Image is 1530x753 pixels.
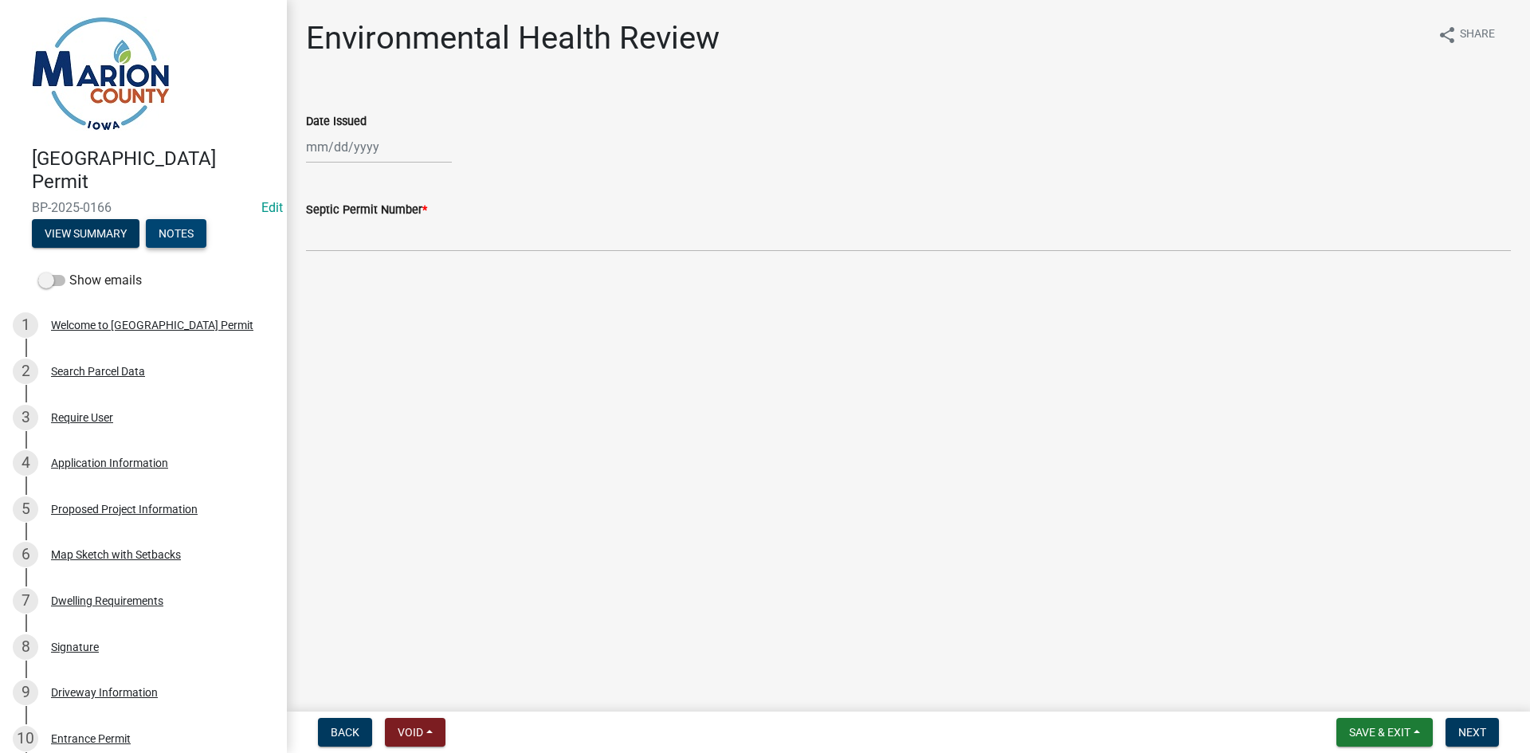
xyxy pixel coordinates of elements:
[261,200,283,215] wm-modal-confirm: Edit Application Number
[13,542,38,567] div: 6
[51,549,181,560] div: Map Sketch with Setbacks
[318,718,372,747] button: Back
[13,359,38,384] div: 2
[38,271,142,290] label: Show emails
[13,588,38,614] div: 7
[51,595,163,606] div: Dwelling Requirements
[51,457,168,469] div: Application Information
[32,200,255,215] span: BP-2025-0166
[51,366,145,377] div: Search Parcel Data
[32,228,139,241] wm-modal-confirm: Summary
[385,718,445,747] button: Void
[13,312,38,338] div: 1
[1349,726,1410,739] span: Save & Exit
[1425,19,1508,50] button: shareShare
[32,147,274,194] h4: [GEOGRAPHIC_DATA] Permit
[146,219,206,248] button: Notes
[1438,25,1457,45] i: share
[13,726,38,751] div: 10
[51,504,198,515] div: Proposed Project Information
[13,680,38,705] div: 9
[331,726,359,739] span: Back
[261,200,283,215] a: Edit
[13,496,38,522] div: 5
[1460,25,1495,45] span: Share
[306,205,427,216] label: Septic Permit Number
[51,320,253,331] div: Welcome to [GEOGRAPHIC_DATA] Permit
[306,116,367,127] label: Date Issued
[51,687,158,698] div: Driveway Information
[13,405,38,430] div: 3
[32,219,139,248] button: View Summary
[398,726,423,739] span: Void
[32,17,170,131] img: Marion County, Iowa
[146,228,206,241] wm-modal-confirm: Notes
[13,450,38,476] div: 4
[1336,718,1433,747] button: Save & Exit
[51,641,99,653] div: Signature
[306,131,452,163] input: mm/dd/yyyy
[306,19,720,57] h1: Environmental Health Review
[13,634,38,660] div: 8
[51,412,113,423] div: Require User
[1446,718,1499,747] button: Next
[1458,726,1486,739] span: Next
[51,733,131,744] div: Entrance Permit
